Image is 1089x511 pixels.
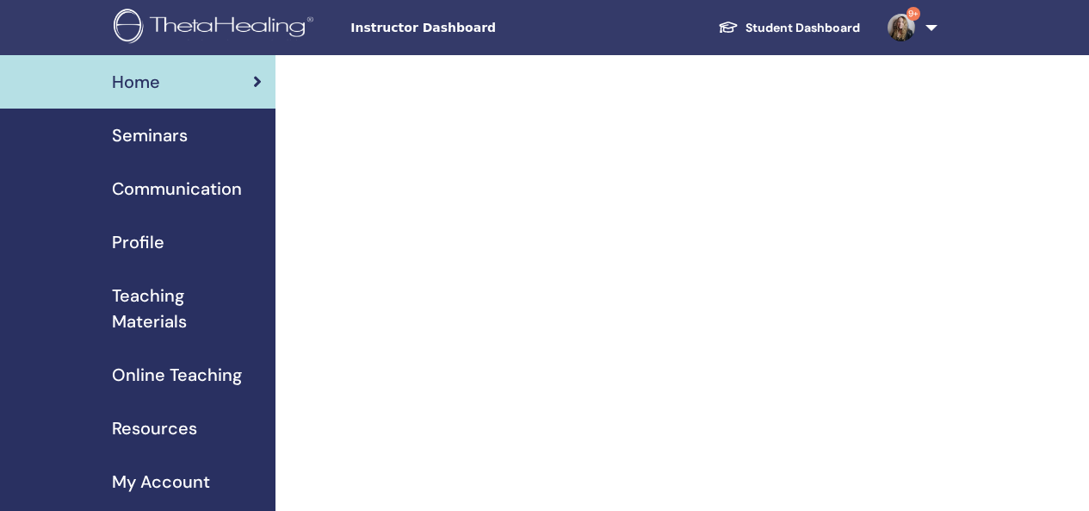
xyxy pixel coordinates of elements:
[112,122,188,148] span: Seminars
[112,176,242,202] span: Communication
[718,20,739,34] img: graduation-cap-white.svg
[906,7,920,21] span: 9+
[114,9,319,47] img: logo.png
[704,12,874,44] a: Student Dashboard
[112,362,242,388] span: Online Teaching
[112,415,197,441] span: Resources
[350,19,609,37] span: Instructor Dashboard
[112,69,160,95] span: Home
[888,14,915,41] img: default.jpg
[112,229,164,255] span: Profile
[112,283,262,334] span: Teaching Materials
[112,469,210,495] span: My Account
